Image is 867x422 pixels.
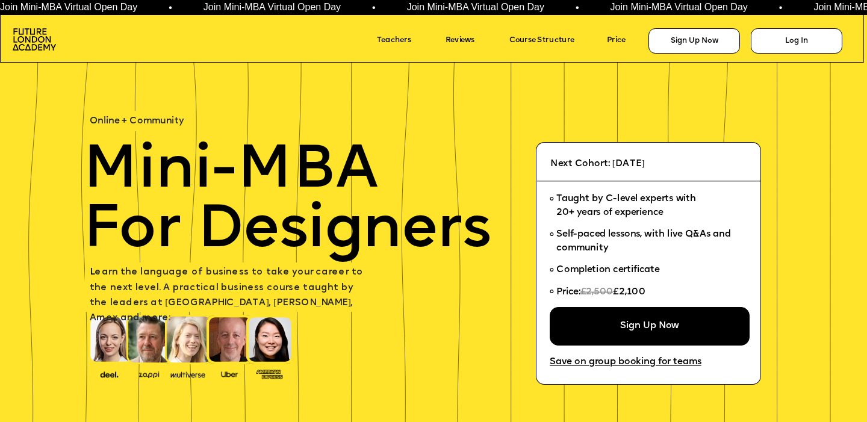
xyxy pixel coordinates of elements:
[778,3,782,13] span: •
[556,287,580,296] span: Price:
[132,369,166,378] img: image-b2f1584c-cbf7-4a77-bbe0-f56ae6ee31f2.png
[92,368,126,379] img: image-388f4489-9820-4c53-9b08-f7df0b8d4ae2.png
[556,229,733,252] span: Self-paced lessons, with live Q&As and community
[607,33,641,49] a: Price
[167,3,171,13] span: •
[90,268,365,323] span: earn the language of business to take your career to the next level. A practical business course ...
[252,367,286,380] img: image-93eab660-639c-4de6-957c-4ae039a0235a.png
[580,287,613,296] span: £2,500
[213,369,246,378] img: image-99cff0b2-a396-4aab-8550-cf4071da2cb9.png
[167,368,208,379] img: image-b7d05013-d886-4065-8d38-3eca2af40620.png
[556,194,696,217] span: Taught by C-level experts with 20+ years of experience
[613,287,645,296] span: £2,100
[446,33,492,49] a: Reviews
[550,160,645,169] span: Next Cohort: [DATE]
[556,265,660,274] span: Completion certificate
[509,33,598,49] a: Course Structure
[371,3,374,13] span: •
[90,268,95,278] span: L
[90,117,184,126] span: Online + Community
[13,28,56,51] img: image-aac980e9-41de-4c2d-a048-f29dd30a0068.png
[83,141,379,202] span: Mini-MBA
[574,3,578,13] span: •
[550,354,726,372] a: Save on group booking for teams
[377,33,432,49] a: Teachers
[83,201,491,261] span: For Designers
